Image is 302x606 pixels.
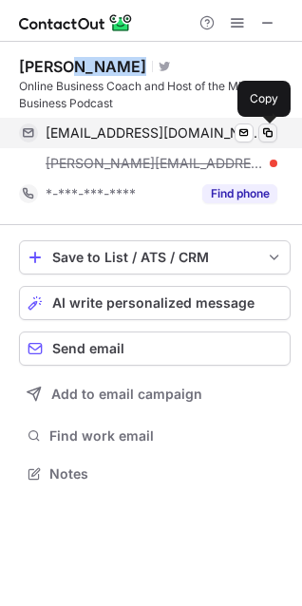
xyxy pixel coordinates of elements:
button: Find work email [19,423,291,449]
span: [PERSON_NAME][EMAIL_ADDRESS][DOMAIN_NAME] [46,155,263,172]
div: Save to List / ATS / CRM [52,250,257,265]
span: Find work email [49,427,283,445]
button: Reveal Button [202,184,277,203]
button: Add to email campaign [19,377,291,411]
span: [EMAIL_ADDRESS][DOMAIN_NAME] [46,124,263,142]
img: ContactOut v5.3.10 [19,11,133,34]
button: save-profile-one-click [19,240,291,275]
span: Notes [49,465,283,483]
span: Send email [52,341,124,356]
button: AI write personalized message [19,286,291,320]
div: Online Business Coach and Host of the Mind Your Business Podcast [19,78,291,112]
span: Add to email campaign [51,387,202,402]
span: AI write personalized message [52,295,255,311]
div: [PERSON_NAME] [19,57,146,76]
button: Notes [19,461,291,487]
button: Send email [19,331,291,366]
